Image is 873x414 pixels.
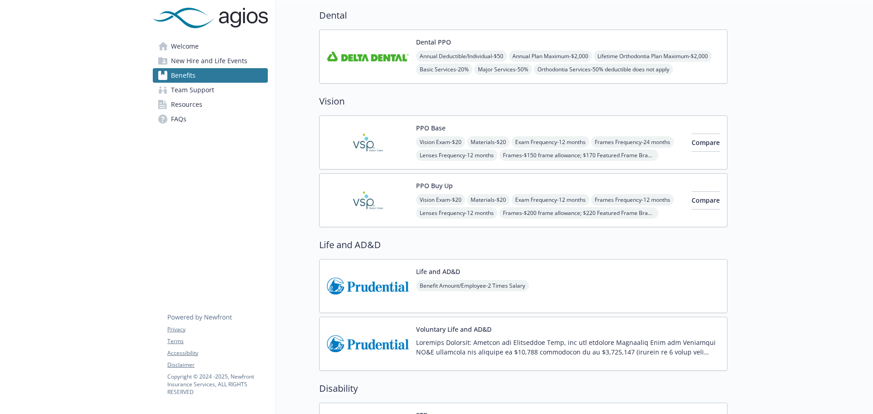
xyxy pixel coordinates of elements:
span: Benefits [171,68,196,83]
button: Compare [692,134,720,152]
button: PPO Buy Up [416,181,453,190]
a: Terms [167,337,267,345]
span: Orthodontia Services - 50% deductible does not apply [534,64,673,75]
span: Compare [692,196,720,205]
h2: Vision [319,95,727,108]
p: Copyright © 2024 - 2025 , Newfront Insurance Services, ALL RIGHTS RESERVED [167,373,267,396]
span: Lenses Frequency - 12 months [416,207,497,219]
button: Compare [692,191,720,209]
a: FAQs [153,112,268,126]
span: New Hire and Life Events [171,54,247,68]
h2: Dental [319,9,727,22]
a: Welcome [153,39,268,54]
a: New Hire and Life Events [153,54,268,68]
p: Loremips Dolorsit: Ametcon adi Elitseddoe Temp, inc utl etdolore Magnaaliq Enim adm Veniamqui NO&... [416,338,720,357]
button: Life and AD&D [416,267,460,276]
span: Resources [171,97,202,112]
span: Team Support [171,83,214,97]
img: Vision Service Plan carrier logo [327,123,409,162]
span: Materials - $20 [467,136,510,148]
a: Privacy [167,325,267,334]
button: PPO Base [416,123,446,133]
h2: Disability [319,382,727,395]
span: Lenses Frequency - 12 months [416,150,497,161]
span: Frames - $150 frame allowance; $170 Featured Frame Brands allowance; 20% savings on the amount ov... [499,150,658,161]
span: Frames Frequency - 12 months [591,194,674,205]
img: Delta Dental Insurance Company carrier logo [327,37,409,76]
a: Disclaimer [167,361,267,369]
span: Exam Frequency - 12 months [512,136,589,148]
span: Annual Deductible/Individual - $50 [416,50,507,62]
a: Benefits [153,68,268,83]
span: Vision Exam - $20 [416,194,465,205]
a: Accessibility [167,349,267,357]
h2: Life and AD&D [319,238,727,252]
span: Major Services - 50% [474,64,532,75]
span: Annual Plan Maximum - $2,000 [509,50,592,62]
span: FAQs [171,112,186,126]
span: Compare [692,138,720,147]
span: Benefit Amount/Employee - 2 Times Salary [416,280,529,291]
span: Lifetime Orthodontia Plan Maximum - $2,000 [594,50,712,62]
a: Team Support [153,83,268,97]
span: Vision Exam - $20 [416,136,465,148]
button: Dental PPO [416,37,451,47]
a: Resources [153,97,268,112]
img: Prudential Insurance Co of America carrier logo [327,324,409,363]
span: Materials - $20 [467,194,510,205]
span: Frames - $200 frame allowance; $220 Featured Frame Brands allowance; 20% savings on the amount ov... [499,207,658,219]
span: Basic Services - 20% [416,64,472,75]
img: Vision Service Plan carrier logo [327,181,409,219]
button: Voluntary Life and AD&D [416,324,492,334]
span: Frames Frequency - 24 months [591,136,674,148]
span: Exam Frequency - 12 months [512,194,589,205]
img: Prudential Insurance Co of America carrier logo [327,267,409,305]
span: Welcome [171,39,199,54]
